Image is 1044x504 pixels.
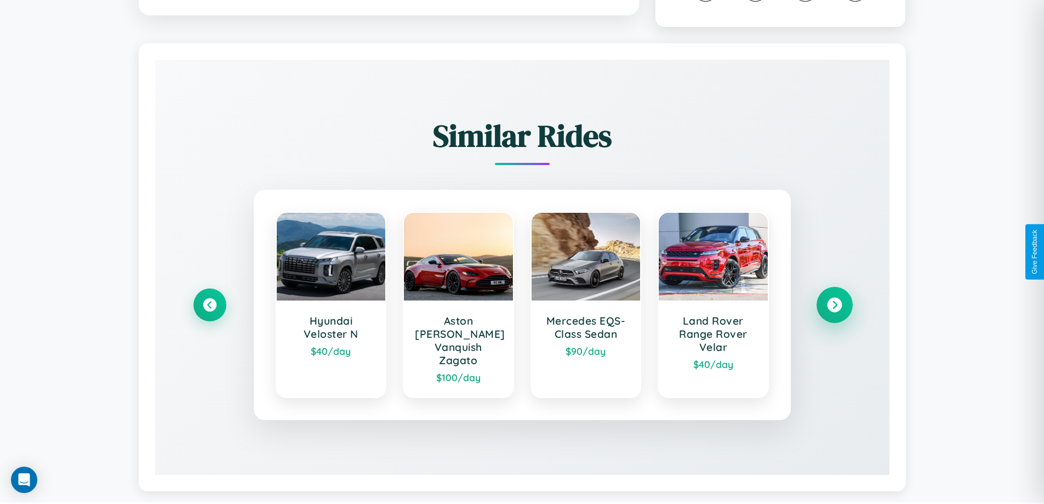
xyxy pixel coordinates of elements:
[415,314,502,367] h3: Aston [PERSON_NAME] Vanquish Zagato
[415,371,502,383] div: $ 100 /day
[543,345,630,357] div: $ 90 /day
[288,314,375,341] h3: Hyundai Veloster N
[193,115,851,157] h2: Similar Rides
[543,314,630,341] h3: Mercedes EQS-Class Sedan
[276,212,387,398] a: Hyundai Veloster N$40/day
[530,212,642,398] a: Mercedes EQS-Class Sedan$90/day
[658,212,769,398] a: Land Rover Range Rover Velar$40/day
[670,358,757,370] div: $ 40 /day
[1031,230,1039,274] div: Give Feedback
[670,314,757,354] h3: Land Rover Range Rover Velar
[288,345,375,357] div: $ 40 /day
[11,467,37,493] div: Open Intercom Messenger
[403,212,514,398] a: Aston [PERSON_NAME] Vanquish Zagato$100/day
